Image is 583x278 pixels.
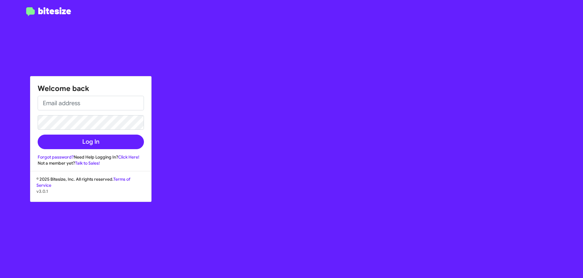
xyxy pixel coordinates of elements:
[38,135,144,149] button: Log In
[75,160,100,166] a: Talk to Sales!
[38,154,144,160] div: Need Help Logging In?
[38,84,144,93] h1: Welcome back
[118,154,139,160] a: Click Here!
[30,176,151,202] div: © 2025 Bitesize, Inc. All rights reserved.
[36,188,145,194] p: v3.0.1
[38,154,74,160] a: Forgot password?
[38,160,144,166] div: Not a member yet?
[38,96,144,110] input: Email address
